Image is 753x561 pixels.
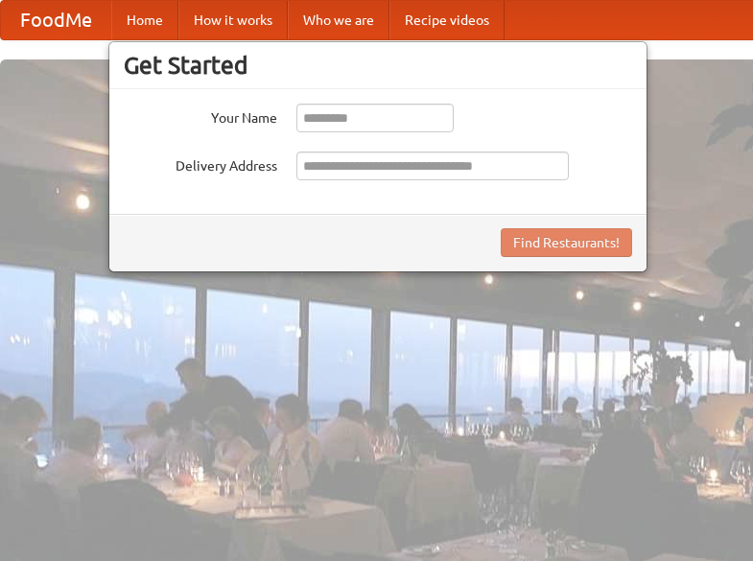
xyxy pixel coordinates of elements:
[288,1,389,39] a: Who we are
[124,51,632,80] h3: Get Started
[111,1,178,39] a: Home
[124,104,277,128] label: Your Name
[389,1,505,39] a: Recipe videos
[124,152,277,175] label: Delivery Address
[178,1,288,39] a: How it works
[501,228,632,257] button: Find Restaurants!
[1,1,111,39] a: FoodMe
